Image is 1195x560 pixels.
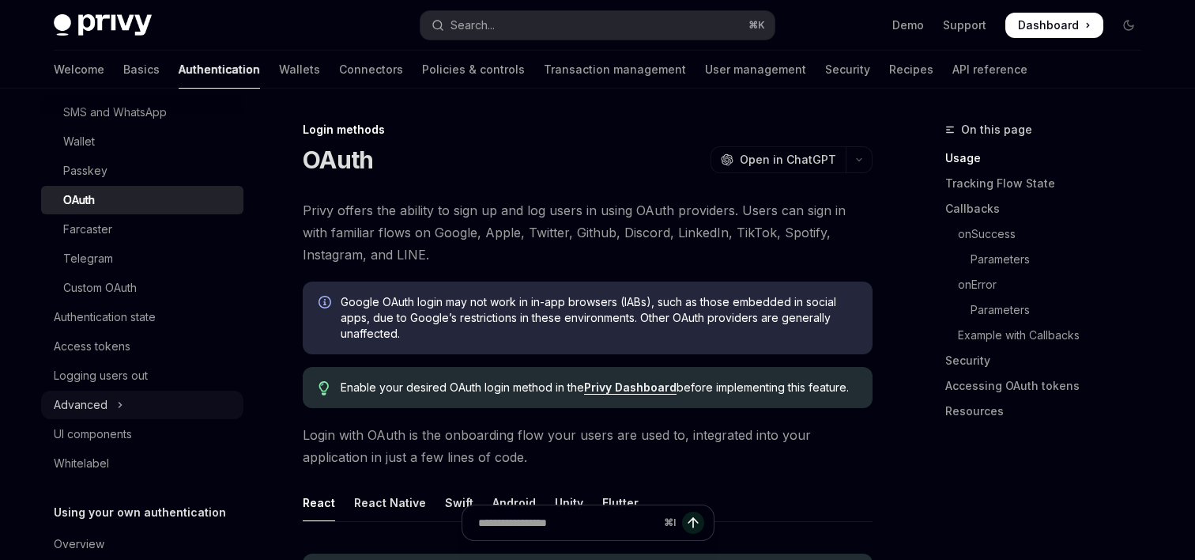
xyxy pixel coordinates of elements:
button: Toggle Advanced section [41,391,243,419]
svg: Tip [319,381,330,395]
a: Whitelabel [41,449,243,478]
a: Farcaster [41,215,243,244]
a: Welcome [54,51,104,89]
a: Accessing OAuth tokens [945,373,1154,399]
a: Demo [892,17,924,33]
a: Custom OAuth [41,274,243,302]
a: Dashboard [1005,13,1103,38]
a: Basics [123,51,160,89]
div: Wallet [63,132,95,151]
a: Access tokens [41,332,243,361]
div: Telegram [63,249,113,268]
button: Open search [420,11,775,40]
a: Resources [945,399,1154,424]
div: Custom OAuth [63,278,137,297]
div: Unity [555,484,583,521]
span: On this page [961,120,1032,139]
a: Policies & controls [422,51,525,89]
div: Access tokens [54,337,130,356]
a: API reference [952,51,1027,89]
a: Connectors [339,51,403,89]
div: Android [492,484,536,521]
a: Authentication [179,51,260,89]
a: Recipes [889,51,933,89]
div: Authentication state [54,308,156,327]
button: Toggle dark mode [1116,13,1141,38]
svg: Info [319,296,334,312]
a: Support [943,17,986,33]
div: React [303,484,335,521]
span: Open in ChatGPT [740,152,836,168]
div: Farcaster [63,220,112,239]
a: Wallets [279,51,320,89]
div: Passkey [63,161,107,180]
div: Whitelabel [54,454,109,473]
a: onError [945,272,1154,297]
a: Overview [41,530,243,558]
a: onSuccess [945,221,1154,247]
div: Search... [450,16,495,35]
span: Google OAuth login may not work in in-app browsers (IABs), such as those embedded in social apps,... [341,294,857,342]
div: React Native [354,484,426,521]
div: Logging users out [54,366,148,385]
a: Parameters [945,247,1154,272]
a: Telegram [41,244,243,273]
a: UI components [41,420,243,448]
a: User management [705,51,806,89]
div: Overview [54,535,104,554]
h5: Using your own authentication [54,503,226,522]
a: Security [945,348,1154,373]
img: dark logo [54,14,152,36]
div: Flutter [602,484,639,521]
div: Login methods [303,122,873,138]
a: Callbacks [945,196,1154,221]
button: Send message [682,512,704,534]
a: Transaction management [544,51,686,89]
a: OAuth [41,186,243,214]
a: Authentication state [41,303,243,331]
a: Usage [945,146,1154,171]
input: Ask a question... [478,505,658,540]
div: Advanced [54,395,107,414]
a: Wallet [41,127,243,156]
div: OAuth [63,191,95,210]
a: Tracking Flow State [945,171,1154,196]
span: Privy offers the ability to sign up and log users in using OAuth providers. Users can sign in wit... [303,199,873,266]
span: Dashboard [1018,17,1079,33]
a: Privy Dashboard [584,380,677,395]
div: UI components [54,425,132,444]
a: Passkey [41,157,243,185]
a: Security [825,51,870,89]
span: Enable your desired OAuth login method in the before implementing this feature. [341,380,857,395]
a: Example with Callbacks [945,323,1154,348]
span: Login with OAuth is the onboarding flow your users are used to, integrated into your application ... [303,424,873,468]
button: Open in ChatGPT [711,146,846,173]
span: ⌘ K [748,19,765,32]
h1: OAuth [303,146,373,174]
a: Logging users out [41,361,243,390]
div: Swift [445,484,473,521]
a: Parameters [945,297,1154,323]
